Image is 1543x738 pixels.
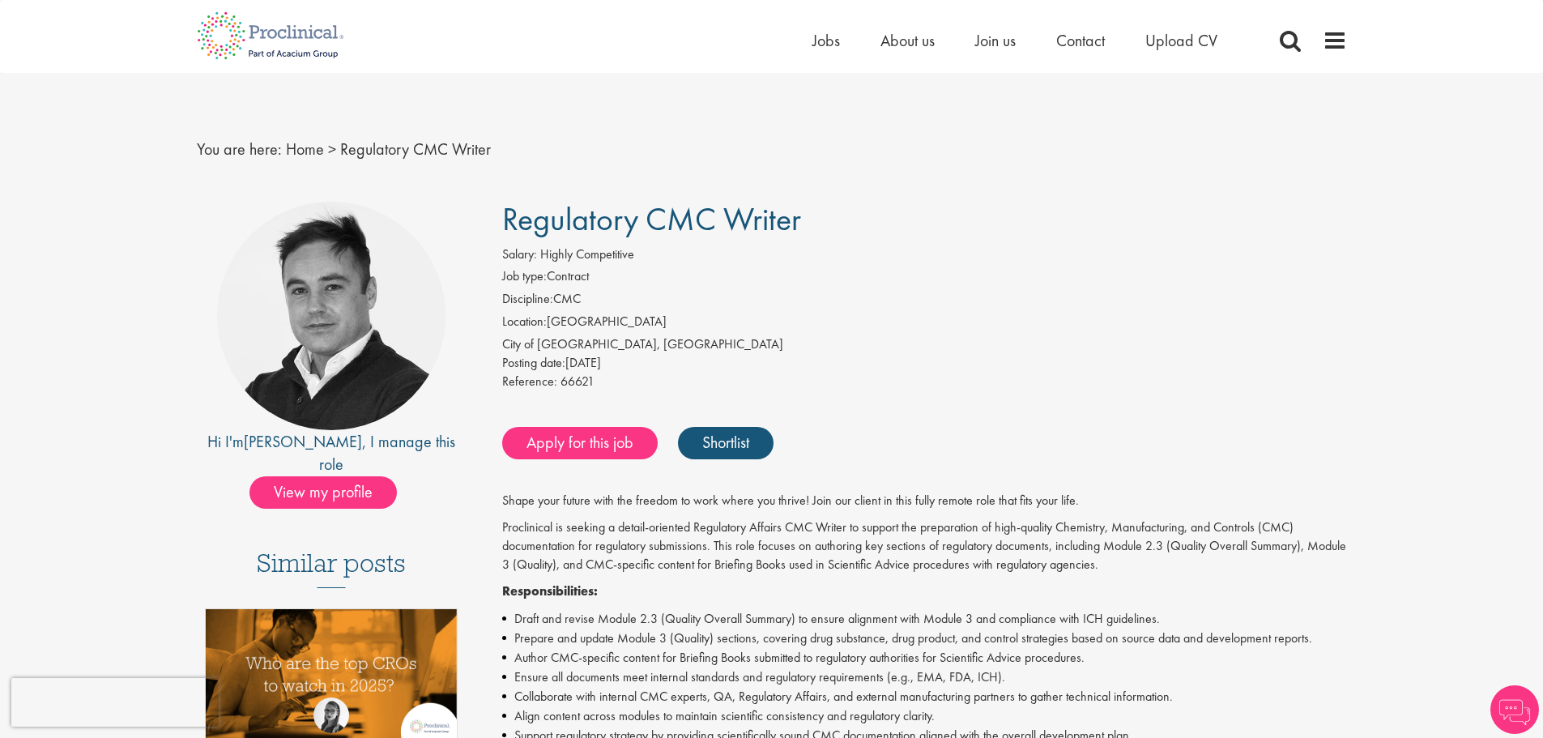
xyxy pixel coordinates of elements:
[540,245,634,262] span: Highly Competitive
[502,373,557,391] label: Reference:
[286,139,324,160] a: breadcrumb link
[502,290,553,309] label: Discipline:
[217,202,445,430] img: imeage of recruiter Peter Duvall
[502,198,801,240] span: Regulatory CMC Writer
[502,335,1347,354] div: City of [GEOGRAPHIC_DATA], [GEOGRAPHIC_DATA]
[502,427,658,459] a: Apply for this job
[197,139,282,160] span: You are here:
[502,245,537,264] label: Salary:
[561,373,595,390] span: 66621
[257,549,406,588] h3: Similar posts
[502,668,1347,687] li: Ensure all documents meet internal standards and regulatory requirements (e.g., EMA, FDA, ICH).
[502,290,1347,313] li: CMC
[502,706,1347,726] li: Align content across modules to maintain scientific consistency and regulatory clarity.
[1145,30,1217,51] a: Upload CV
[502,687,1347,706] li: Collaborate with internal CMC experts, QA, Regulatory Affairs, and external manufacturing partner...
[502,648,1347,668] li: Author CMC-specific content for Briefing Books submitted to regulatory authorities for Scientific...
[502,582,598,599] strong: Responsibilities:
[502,629,1347,648] li: Prepare and update Module 3 (Quality) sections, covering drug substance, drug product, and contro...
[880,30,935,51] a: About us
[502,313,1347,335] li: [GEOGRAPHIC_DATA]
[11,678,219,727] iframe: reCAPTCHA
[812,30,840,51] a: Jobs
[197,430,467,476] div: Hi I'm , I manage this role
[502,518,1347,574] p: Proclinical is seeking a detail-oriented Regulatory Affairs CMC Writer to support the preparation...
[1490,685,1539,734] img: Chatbot
[975,30,1016,51] a: Join us
[249,480,413,501] a: View my profile
[502,267,1347,290] li: Contract
[244,431,362,452] a: [PERSON_NAME]
[502,354,565,371] span: Posting date:
[502,609,1347,629] li: Draft and revise Module 2.3 (Quality Overall Summary) to ensure alignment with Module 3 and compl...
[249,476,397,509] span: View my profile
[502,492,1347,510] p: Shape your future with the freedom to work where you thrive! Join our client in this fully remote...
[502,354,1347,373] div: [DATE]
[328,139,336,160] span: >
[502,267,547,286] label: Job type:
[678,427,774,459] a: Shortlist
[502,313,547,331] label: Location:
[313,697,349,733] img: Theodora Savlovschi - Wicks
[1056,30,1105,51] a: Contact
[340,139,491,160] span: Regulatory CMC Writer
